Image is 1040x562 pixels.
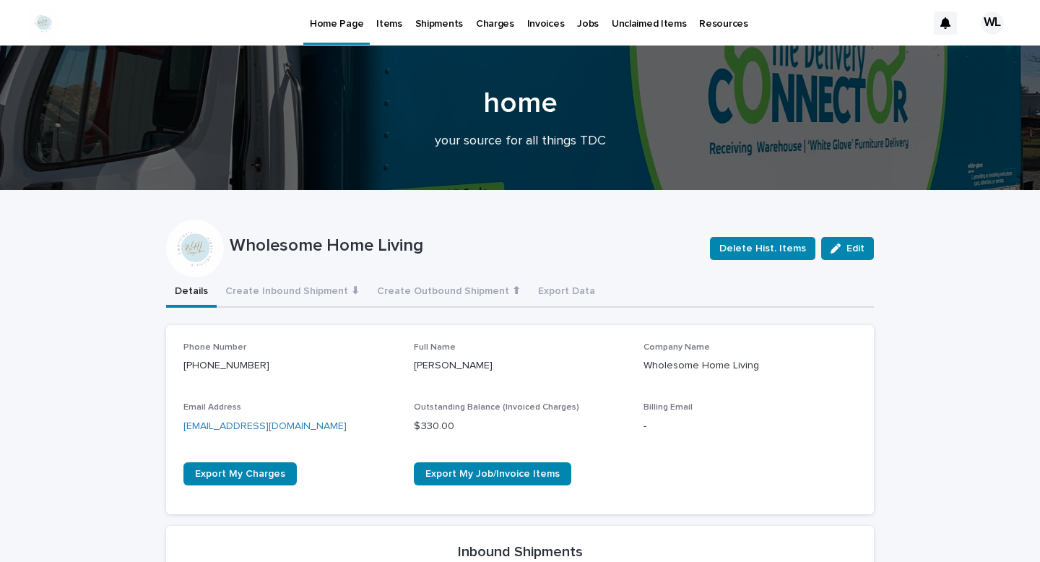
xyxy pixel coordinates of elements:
[529,277,604,308] button: Export Data
[821,237,874,260] button: Edit
[166,86,874,121] h1: home
[414,462,571,485] a: Export My Job/Invoice Items
[719,241,806,256] span: Delete Hist. Items
[231,134,809,150] p: your source for all things TDC
[425,469,560,479] span: Export My Job/Invoice Items
[217,277,368,308] button: Create Inbound Shipment ⬇
[195,469,285,479] span: Export My Charges
[183,421,347,431] a: [EMAIL_ADDRESS][DOMAIN_NAME]
[368,277,529,308] button: Create Outbound Shipment ⬆
[29,9,58,38] img: _fCLTt-yGb7gSUBL-sBCtQ_OPMJM8jtZLJi9rWcvhSQ
[643,343,710,352] span: Company Name
[643,419,857,434] p: -
[414,358,627,373] p: [PERSON_NAME]
[414,419,627,434] p: $ 330.00
[183,403,241,412] span: Email Address
[230,235,698,256] p: Wholesome Home Living
[643,403,693,412] span: Billing Email
[166,277,217,308] button: Details
[710,237,815,260] button: Delete Hist. Items
[414,343,456,352] span: Full Name
[643,358,857,373] p: Wholesome Home Living
[414,403,579,412] span: Outstanding Balance (Invoiced Charges)
[981,12,1004,35] div: WL
[458,543,583,561] h2: Inbound Shipments
[183,360,269,371] a: [PHONE_NUMBER]
[183,343,246,352] span: Phone Number
[183,462,297,485] a: Export My Charges
[846,243,864,254] span: Edit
